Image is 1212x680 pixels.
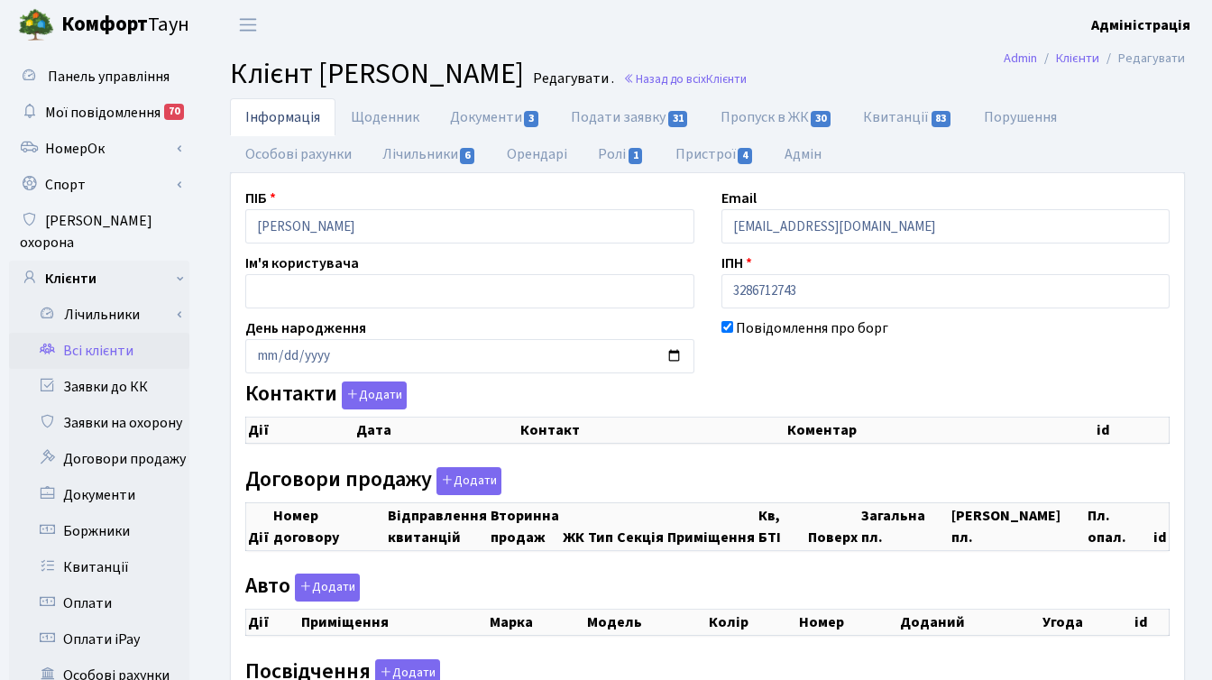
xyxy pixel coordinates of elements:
[561,502,586,550] th: ЖК
[583,135,659,173] a: Ролі
[9,405,189,441] a: Заявки на охорону
[555,98,704,136] a: Подати заявку
[586,502,615,550] th: Тип
[932,111,951,127] span: 83
[488,610,585,636] th: Марка
[721,253,752,274] label: ІПН
[1095,418,1170,444] th: id
[9,477,189,513] a: Документи
[9,621,189,657] a: Оплати iPay
[950,502,1086,550] th: [PERSON_NAME] пл.
[1056,49,1099,68] a: Клієнти
[245,381,407,409] label: Контакти
[757,502,806,550] th: Кв, БТІ
[164,104,184,120] div: 70
[9,441,189,477] a: Договори продажу
[721,188,757,209] label: Email
[623,70,747,87] a: Назад до всіхКлієнти
[797,610,898,636] th: Номер
[769,135,837,173] a: Адмін
[707,610,797,636] th: Колір
[245,467,501,495] label: Договори продажу
[1041,610,1133,636] th: Угода
[660,135,769,173] a: Пристрої
[1004,49,1037,68] a: Admin
[61,10,148,39] b: Комфорт
[668,111,688,127] span: 31
[1091,15,1190,35] b: Адміністрація
[529,70,614,87] small: Редагувати .
[615,502,666,550] th: Секція
[61,10,189,41] span: Таун
[898,610,1041,636] th: Доданий
[9,261,189,297] a: Клієнти
[435,98,555,136] a: Документи
[9,333,189,369] a: Всі клієнти
[859,502,950,550] th: Загальна пл.
[299,610,489,636] th: Приміщення
[386,502,489,550] th: Відправлення квитанцій
[460,148,474,164] span: 6
[48,67,170,87] span: Панель управління
[367,135,491,173] a: Лічильники
[706,70,747,87] span: Клієнти
[9,95,189,131] a: Мої повідомлення70
[337,379,407,410] a: Додати
[245,253,359,274] label: Ім'я користувача
[738,148,752,164] span: 4
[491,135,583,173] a: Орендарі
[629,148,643,164] span: 1
[1099,49,1185,69] li: Редагувати
[524,111,538,127] span: 3
[45,103,161,123] span: Мої повідомлення
[271,502,386,550] th: Номер договору
[230,53,524,95] span: Клієнт [PERSON_NAME]
[230,135,367,173] a: Особові рахунки
[666,502,757,550] th: Приміщення
[335,98,435,136] a: Щоденник
[246,418,355,444] th: Дії
[1133,610,1170,636] th: id
[245,317,366,339] label: День народження
[585,610,707,636] th: Модель
[230,98,335,136] a: Інформація
[811,111,831,127] span: 30
[246,502,272,550] th: Дії
[354,418,519,444] th: Дата
[9,513,189,549] a: Боржники
[21,297,189,333] a: Лічильники
[736,317,888,339] label: Повідомлення про борг
[9,585,189,621] a: Оплати
[9,167,189,203] a: Спорт
[225,10,271,40] button: Переключити навігацію
[18,7,54,43] img: logo.png
[290,571,360,602] a: Додати
[705,98,848,136] a: Пропуск в ЖК
[245,188,276,209] label: ПІБ
[246,610,299,636] th: Дії
[9,131,189,167] a: НомерОк
[806,502,859,550] th: Поверх
[1086,502,1152,550] th: Пл. опал.
[9,203,189,261] a: [PERSON_NAME] охорона
[9,549,189,585] a: Квитанції
[785,418,1095,444] th: Коментар
[432,464,501,495] a: Додати
[489,502,561,550] th: Вторинна продаж
[1152,502,1170,550] th: id
[436,467,501,495] button: Договори продажу
[9,59,189,95] a: Панель управління
[977,40,1212,78] nav: breadcrumb
[848,98,968,136] a: Квитанції
[342,381,407,409] button: Контакти
[295,574,360,602] button: Авто
[9,369,189,405] a: Заявки до КК
[245,574,360,602] label: Авто
[519,418,785,444] th: Контакт
[969,98,1072,136] a: Порушення
[1091,14,1190,36] a: Адміністрація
